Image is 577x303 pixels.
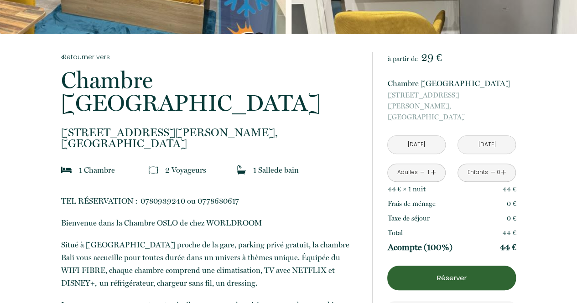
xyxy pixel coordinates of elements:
[496,168,501,177] div: 0
[503,184,516,195] p: 44 €
[61,69,360,114] p: Chambre [GEOGRAPHIC_DATA]
[61,127,360,149] p: [GEOGRAPHIC_DATA]
[420,165,425,180] a: -
[507,213,516,224] p: 0 €
[61,127,360,138] span: [STREET_ADDRESS][PERSON_NAME],
[500,242,516,253] p: 44 €
[390,272,513,283] p: Réserver
[507,198,516,209] p: 0 €
[431,165,436,180] a: +
[387,213,429,224] p: Taxe de séjour
[79,164,115,176] p: 1 Chambre
[503,227,516,238] p: 44 €
[387,77,516,90] p: Chambre [GEOGRAPHIC_DATA]
[165,164,206,176] p: 2 Voyageur
[387,184,425,195] p: 44 € × 1 nuit
[253,164,299,176] p: 1 Salle de bain
[388,136,445,154] input: Arrivée
[149,165,158,175] img: guests
[387,198,435,209] p: Frais de ménage
[61,195,360,207] p: TEL RÉSERVATION : 0780939240 ou 0778680617​
[203,165,206,175] span: s
[458,136,515,154] input: Départ
[426,168,431,177] div: 1
[387,227,402,238] p: Total
[421,51,442,64] span: 29 €
[387,90,516,123] p: [GEOGRAPHIC_DATA]
[61,52,360,62] a: Retourner vers
[397,168,417,177] div: Adultes
[61,238,360,289] p: Situé à [GEOGRAPHIC_DATA] proche de la gare, parking privé gratuit, la chambre Bali vous accueill...
[387,55,417,63] span: à partir de
[387,242,452,253] p: Acompte (100%)
[468,168,488,177] div: Enfants
[61,216,360,229] p: ​Bienvenue dans la Chambre OSLO de chez WORLDROOM
[387,90,516,112] span: [STREET_ADDRESS][PERSON_NAME],
[387,266,516,290] button: Réserver
[501,165,506,180] a: +
[490,165,495,180] a: -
